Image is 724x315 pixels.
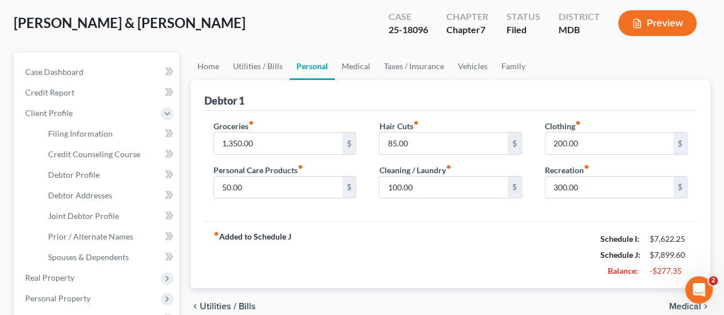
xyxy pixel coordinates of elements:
span: Personal Property [25,293,90,303]
span: Debtor Addresses [48,190,112,200]
span: Medical [669,302,701,311]
input: -- [214,133,342,154]
a: Home [191,53,226,80]
span: 7 [480,24,485,35]
a: Personal [290,53,335,80]
span: Spouses & Dependents [48,252,129,262]
i: fiber_manual_record [213,231,219,237]
input: -- [545,177,673,198]
span: Case Dashboard [25,67,84,77]
div: $7,622.25 [650,233,687,245]
a: Credit Report [16,82,179,103]
div: $ [673,133,687,154]
strong: Schedule I: [600,234,639,244]
a: Taxes / Insurance [377,53,451,80]
label: Groceries [213,120,254,132]
div: -$277.35 [650,265,687,277]
strong: Added to Schedule J [213,231,291,279]
div: MDB [559,23,600,37]
a: Credit Counseling Course [39,144,179,165]
label: Clothing [545,120,581,132]
a: Debtor Profile [39,165,179,185]
span: Filing Information [48,129,113,138]
span: Client Profile [25,108,73,118]
span: Real Property [25,273,74,282]
a: Utilities / Bills [226,53,290,80]
div: Status [507,10,540,23]
div: Chapter [446,23,488,37]
span: 2 [709,276,718,285]
div: Case [389,10,428,23]
a: Vehicles [451,53,494,80]
div: $ [342,133,356,154]
a: Prior / Alternate Names [39,226,179,247]
span: Utilities / Bills [200,302,256,311]
i: fiber_manual_record [445,164,451,170]
label: Personal Care Products [213,164,303,176]
div: $ [508,177,521,198]
i: fiber_manual_record [298,164,303,170]
button: Medical chevron_right [669,302,710,311]
button: Preview [618,10,697,36]
a: Filing Information [39,123,179,144]
span: Credit Report [25,87,74,97]
input: -- [379,133,507,154]
input: -- [214,177,342,198]
span: Debtor Profile [48,170,100,180]
a: Medical [335,53,377,80]
a: Family [494,53,532,80]
a: Case Dashboard [16,62,179,82]
button: chevron_left Utilities / Bills [191,302,256,311]
div: 25-18096 [389,23,428,37]
div: $ [342,177,356,198]
strong: Schedule J: [600,250,640,260]
div: $ [508,133,521,154]
div: Debtor 1 [204,94,244,107]
a: Joint Debtor Profile [39,206,179,226]
i: chevron_left [191,302,200,311]
span: Joint Debtor Profile [48,211,119,221]
i: fiber_manual_record [584,164,590,170]
strong: Balance: [608,266,638,276]
div: District [559,10,600,23]
input: -- [545,133,673,154]
div: Chapter [446,10,488,23]
i: fiber_manual_record [575,120,581,126]
a: Debtor Addresses [39,185,179,206]
label: Hair Cuts [379,120,418,132]
iframe: Intercom live chat [685,276,713,304]
input: -- [379,177,507,198]
span: Credit Counseling Course [48,149,140,159]
i: fiber_manual_record [248,120,254,126]
i: fiber_manual_record [413,120,418,126]
label: Recreation [545,164,590,176]
div: Filed [507,23,540,37]
div: $7,899.60 [650,249,687,261]
a: Spouses & Dependents [39,247,179,268]
label: Cleaning / Laundry [379,164,451,176]
i: chevron_right [701,302,710,311]
span: [PERSON_NAME] & [PERSON_NAME] [14,14,246,31]
div: $ [673,177,687,198]
span: Prior / Alternate Names [48,232,133,241]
